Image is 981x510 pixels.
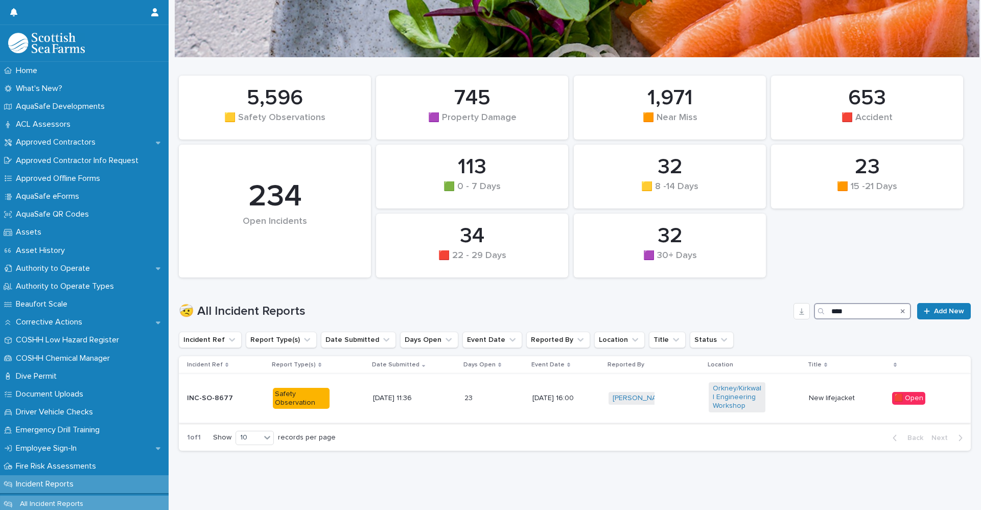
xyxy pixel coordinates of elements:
[463,359,496,370] p: Days Open
[917,303,971,319] a: Add New
[393,250,551,272] div: 🟥 22 - 29 Days
[591,85,749,111] div: 1,971
[464,392,475,403] p: 23
[236,432,261,443] div: 10
[179,304,789,319] h1: 🤕 All Incident Reports
[393,112,551,134] div: 🟪 Property Damage
[809,394,866,403] p: New lifejacket
[12,264,98,273] p: Authority to Operate
[12,192,87,201] p: AquaSafe eForms
[591,250,749,272] div: 🟪 30+ Days
[12,372,65,381] p: Dive Permit
[179,374,971,423] tr: INC-SO-8677Safety Observation[DATE] 11:362323 [DATE] 16:00[PERSON_NAME] Orkney/Kirkwall Engineeri...
[594,332,645,348] button: Location
[373,394,430,403] p: [DATE] 11:36
[788,181,946,203] div: 🟧 15 -21 Days
[591,154,749,180] div: 32
[187,394,244,403] p: INC-SO-8677
[591,112,749,134] div: 🟧 Near Miss
[393,181,551,203] div: 🟩 0 - 7 Days
[12,317,90,327] p: Corrective Actions
[8,33,85,53] img: bPIBxiqnSb2ggTQWdOVV
[273,388,330,409] div: Safety Observation
[246,332,317,348] button: Report Type(s)
[393,85,551,111] div: 745
[372,359,419,370] p: Date Submitted
[12,389,91,399] p: Document Uploads
[690,332,734,348] button: Status
[788,85,946,111] div: 653
[814,303,911,319] input: Search
[788,154,946,180] div: 23
[12,227,50,237] p: Assets
[213,433,231,442] p: Show
[12,210,97,219] p: AquaSafe QR Codes
[613,394,668,403] a: [PERSON_NAME]
[393,223,551,249] div: 34
[12,444,85,453] p: Employee Sign-In
[321,332,396,348] button: Date Submitted
[532,394,589,403] p: [DATE] 16:00
[462,332,522,348] button: Event Date
[708,359,733,370] p: Location
[12,66,45,76] p: Home
[12,246,73,256] p: Asset History
[12,156,147,166] p: Approved Contractor Info Request
[12,479,82,489] p: Incident Reports
[934,308,964,315] span: Add New
[400,332,458,348] button: Days Open
[901,434,923,442] span: Back
[591,181,749,203] div: 🟨 8 -14 Days
[892,392,925,405] div: 🟥 Open
[649,332,686,348] button: Title
[393,154,551,180] div: 113
[12,282,122,291] p: Authority to Operate Types
[12,102,113,111] p: AquaSafe Developments
[196,112,354,134] div: 🟨 Safety Observations
[272,359,316,370] p: Report Type(s)
[179,425,209,450] p: 1 of 1
[591,223,749,249] div: 32
[179,332,242,348] button: Incident Ref
[12,425,108,435] p: Emergency Drill Training
[12,137,104,147] p: Approved Contractors
[12,407,101,417] p: Driver Vehicle Checks
[196,85,354,111] div: 5,596
[12,461,104,471] p: Fire Risk Assessments
[12,354,118,363] p: COSHH Chemical Manager
[788,112,946,134] div: 🟥 Accident
[12,500,91,508] p: All Incident Reports
[12,120,79,129] p: ACL Assessors
[884,433,927,443] button: Back
[278,433,336,442] p: records per page
[608,359,644,370] p: Reported By
[12,174,108,183] p: Approved Offline Forms
[531,359,565,370] p: Event Date
[12,335,127,345] p: COSHH Low Hazard Register
[196,178,354,215] div: 234
[526,332,590,348] button: Reported By
[713,384,761,410] a: Orkney/Kirkwall Engineering Workshop
[927,433,971,443] button: Next
[12,299,76,309] p: Beaufort Scale
[12,84,71,94] p: What's New?
[196,216,354,248] div: Open Incidents
[931,434,954,442] span: Next
[187,359,223,370] p: Incident Ref
[808,359,822,370] p: Title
